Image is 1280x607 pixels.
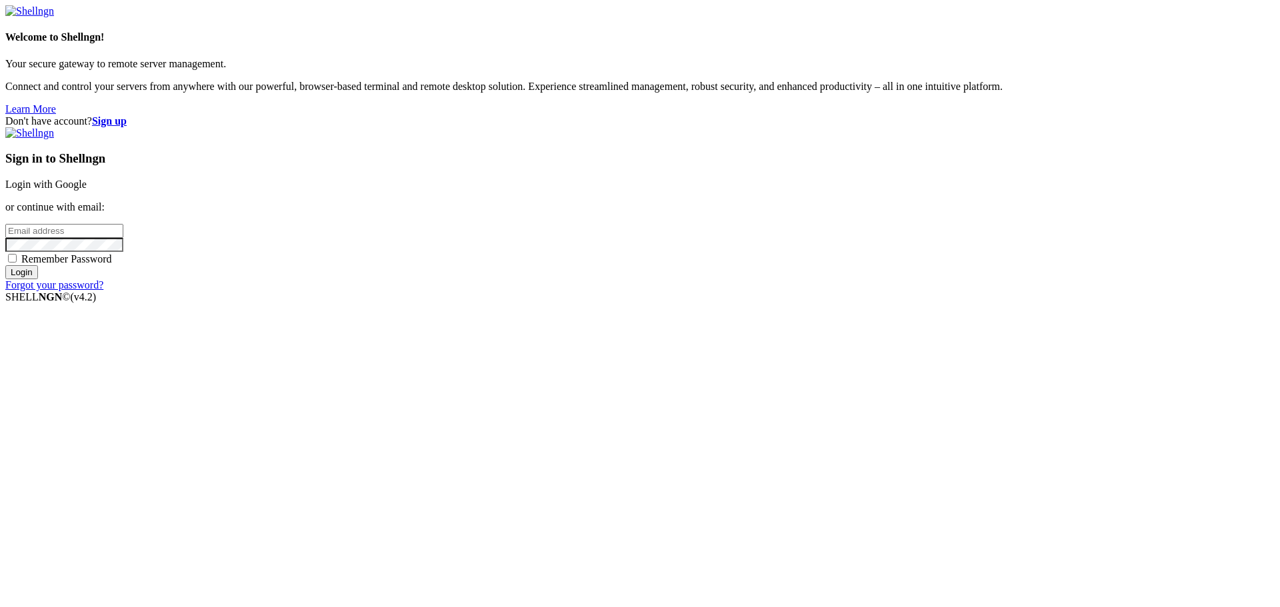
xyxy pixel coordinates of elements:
a: Learn More [5,103,56,115]
b: NGN [39,291,63,303]
h3: Sign in to Shellngn [5,151,1275,166]
input: Remember Password [8,254,17,263]
img: Shellngn [5,127,54,139]
span: SHELL © [5,291,96,303]
p: Your secure gateway to remote server management. [5,58,1275,70]
p: Connect and control your servers from anywhere with our powerful, browser-based terminal and remo... [5,81,1275,93]
a: Forgot your password? [5,279,103,291]
h4: Welcome to Shellngn! [5,31,1275,43]
div: Don't have account? [5,115,1275,127]
input: Login [5,265,38,279]
p: or continue with email: [5,201,1275,213]
input: Email address [5,224,123,238]
span: 4.2.0 [71,291,97,303]
span: Remember Password [21,253,112,265]
img: Shellngn [5,5,54,17]
a: Sign up [92,115,127,127]
a: Login with Google [5,179,87,190]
